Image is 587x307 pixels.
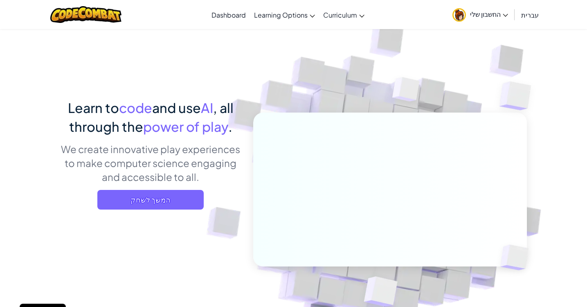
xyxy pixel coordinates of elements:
span: power of play [143,118,228,135]
a: עברית [517,4,543,26]
img: Overlap cubes [486,228,548,287]
span: Curriculum [323,11,357,19]
a: Curriculum [319,4,369,26]
p: We create innovative play experiences to make computer science engaging and accessible to all. [61,142,241,184]
span: החשבון שלי [470,10,508,18]
img: Overlap cubes [483,61,554,131]
span: and use [152,99,201,116]
span: code [119,99,152,116]
img: CodeCombat logo [50,6,122,23]
a: Dashboard [207,4,250,26]
span: . [228,118,232,135]
img: avatar [452,8,466,22]
span: AI [201,99,213,116]
span: Learning Options [254,11,308,19]
a: החשבון שלי [448,2,512,27]
a: המשך לשחק [97,190,204,210]
span: Learn to [68,99,119,116]
img: Overlap cubes [377,61,436,122]
a: Learning Options [250,4,319,26]
span: עברית [521,11,539,19]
